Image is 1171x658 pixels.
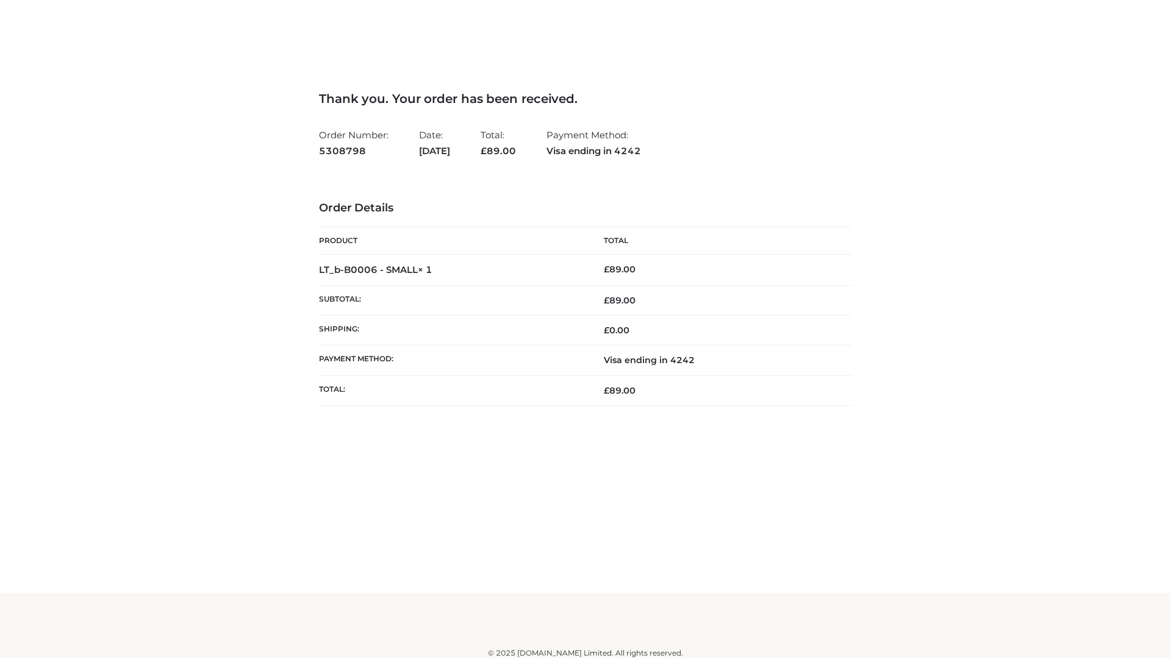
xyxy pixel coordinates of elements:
bdi: 0.00 [604,325,629,336]
span: £ [604,295,609,306]
li: Payment Method: [546,124,641,161]
strong: × 1 [418,264,432,275]
strong: 5308798 [319,143,389,159]
th: Payment method: [319,345,585,375]
h3: Thank you. Your order has been received. [319,91,852,106]
span: 89.00 [604,295,636,306]
th: Subtotal: [319,285,585,315]
span: £ [481,145,487,157]
li: Order Number: [319,124,389,161]
span: 89.00 [481,145,516,157]
td: Visa ending in 4242 [585,345,852,375]
span: £ [604,264,609,275]
span: 89.00 [604,385,636,396]
h3: Order Details [319,202,852,215]
strong: [DATE] [419,143,450,159]
strong: LT_b-B0006 - SMALL [319,264,432,275]
li: Total: [481,124,516,161]
span: £ [604,385,609,396]
th: Total: [319,375,585,405]
strong: Visa ending in 4242 [546,143,641,159]
li: Date: [419,124,450,161]
th: Total [585,227,852,255]
span: £ [604,325,609,336]
th: Product [319,227,585,255]
th: Shipping: [319,316,585,345]
bdi: 89.00 [604,264,636,275]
